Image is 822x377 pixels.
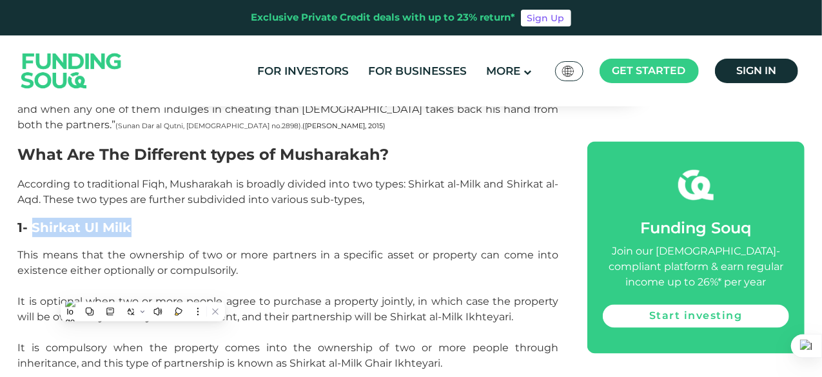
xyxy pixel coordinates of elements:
[640,219,751,238] span: Funding Souq
[365,61,470,82] a: For Businesses
[18,220,132,235] span: 1- Shirkat Ul Milk
[521,10,571,26] a: Sign Up
[678,168,714,203] img: fsicon
[8,38,135,103] img: Logo
[18,88,559,131] span: “[DEMOGRAPHIC_DATA]’s hand is with both the partners unless any one of them indulge in cheating a...
[251,10,516,25] div: Exclusive Private Credit deals with up to 23% return*
[736,64,776,77] span: Sign in
[715,59,798,83] a: Sign in
[18,145,389,164] span: What Are The Different types of Musharakah?
[254,61,352,82] a: For Investors
[612,64,686,77] span: Get started
[603,244,788,291] div: Join our [DEMOGRAPHIC_DATA]-compliant platform & earn regular income up to 26%* per year
[603,305,788,328] a: Start investing
[116,122,303,130] span: (Sunan Dar al Qutni, [DEMOGRAPHIC_DATA] no.2898).
[303,122,386,130] span: ([PERSON_NAME], 2015)
[18,178,559,206] span: According to traditional Fiqh, Musharakah is broadly divided into two types: Shirkat al-Milk and ...
[18,247,559,371] p: This means that the ownership of two or more partners in a specific asset or property can come in...
[562,66,574,77] img: SA Flag
[486,64,520,77] span: More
